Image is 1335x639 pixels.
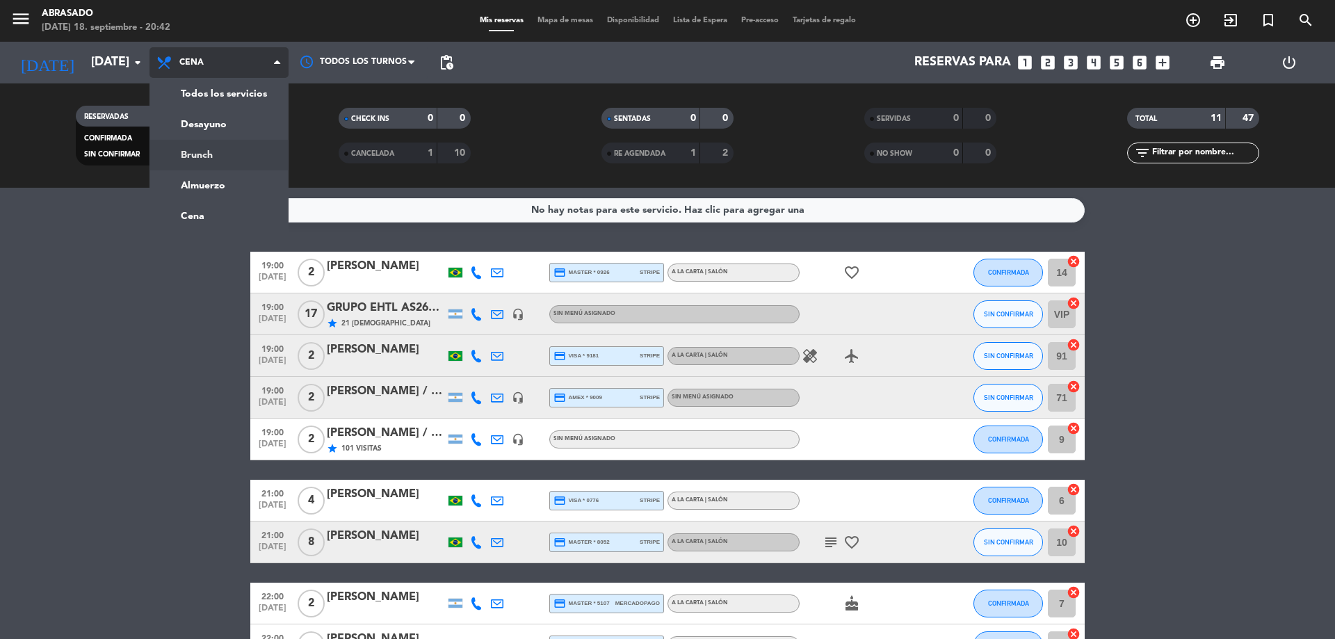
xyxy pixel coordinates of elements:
span: 21:00 [255,485,290,501]
button: menu [10,8,31,34]
span: 17 [298,300,325,328]
span: SIN CONFIRMAR [984,352,1033,359]
i: [DATE] [10,47,84,78]
i: power_settings_new [1281,54,1297,71]
i: menu [10,8,31,29]
span: 19:00 [255,423,290,439]
i: airplanemode_active [843,348,860,364]
span: Pre-acceso [734,17,786,24]
span: master * 5107 [553,597,610,610]
i: add_circle_outline [1185,12,1201,29]
i: cancel [1067,421,1081,435]
div: [PERSON_NAME] [327,588,445,606]
span: stripe [640,268,660,277]
span: Sin menú asignado [553,311,615,316]
span: Disponibilidad [600,17,666,24]
i: credit_card [553,391,566,404]
span: [DATE] [255,604,290,620]
span: RESERVADAS [84,113,129,120]
span: stripe [640,393,660,402]
span: SIN CONFIRMAR [984,310,1033,318]
i: cancel [1067,296,1081,310]
span: A la carta | Salón [672,353,728,358]
span: A la carta | Salón [672,269,728,275]
span: 19:00 [255,257,290,273]
i: credit_card [553,266,566,279]
i: headset_mic [512,391,524,404]
a: Almuerzo [150,170,288,201]
a: Brunch [150,140,288,170]
span: CONFIRMADA [988,496,1029,504]
span: 2 [298,426,325,453]
i: cancel [1067,524,1081,538]
strong: 1 [690,148,696,158]
span: [DATE] [255,314,290,330]
span: [DATE] [255,439,290,455]
i: looks_5 [1108,54,1126,72]
span: [DATE] [255,356,290,372]
span: Sin menú asignado [553,436,615,442]
span: stripe [640,537,660,547]
span: CONFIRMADA [988,435,1029,443]
span: visa * 0776 [553,494,599,507]
span: [DATE] [255,273,290,289]
span: amex * 9009 [553,391,602,404]
span: CONFIRMADA [988,268,1029,276]
i: healing [802,348,818,364]
div: [PERSON_NAME] [327,485,445,503]
span: Reservas para [914,56,1011,70]
i: headset_mic [512,308,524,321]
span: Mis reservas [473,17,531,24]
span: Lista de Espera [666,17,734,24]
span: 2 [298,259,325,286]
strong: 0 [985,148,994,158]
i: credit_card [553,494,566,507]
i: looks_3 [1062,54,1080,72]
span: Mapa de mesas [531,17,600,24]
strong: 47 [1243,113,1256,123]
span: stripe [640,496,660,505]
span: A la carta | Salón [672,539,728,544]
span: Tarjetas de regalo [786,17,863,24]
button: SIN CONFIRMAR [973,384,1043,412]
strong: 10 [454,148,468,158]
span: master * 0926 [553,266,610,279]
div: [PERSON_NAME] [327,527,445,545]
button: SIN CONFIRMAR [973,300,1043,328]
span: SIN CONFIRMAR [984,394,1033,401]
div: GRUPO EHTL AS2667 / Distintos [327,299,445,317]
span: RE AGENDADA [614,150,665,157]
i: cancel [1067,585,1081,599]
i: cancel [1067,380,1081,394]
strong: 0 [428,113,433,123]
span: CONFIRMADA [988,599,1029,607]
i: headset_mic [512,433,524,446]
button: CONFIRMADA [973,426,1043,453]
i: star [327,443,338,454]
i: looks_two [1039,54,1057,72]
i: looks_6 [1131,54,1149,72]
span: mercadopago [615,599,660,608]
span: visa * 9181 [553,350,599,362]
i: filter_list [1134,145,1151,161]
strong: 0 [985,113,994,123]
a: Desayuno [150,109,288,140]
button: SIN CONFIRMAR [973,528,1043,556]
span: Sin menú asignado [672,394,734,400]
i: cake [843,595,860,612]
strong: 0 [953,113,959,123]
strong: 0 [722,113,731,123]
button: CONFIRMADA [973,259,1043,286]
i: turned_in_not [1260,12,1277,29]
div: LOG OUT [1253,42,1325,83]
input: Filtrar por nombre... [1151,145,1259,161]
span: pending_actions [438,54,455,71]
div: [DATE] 18. septiembre - 20:42 [42,21,170,35]
span: SIN CONFIRMAR [984,538,1033,546]
span: 2 [298,384,325,412]
span: SERVIDAS [877,115,911,122]
span: CHECK INS [351,115,389,122]
span: SENTADAS [614,115,651,122]
i: credit_card [553,350,566,362]
span: [DATE] [255,398,290,414]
